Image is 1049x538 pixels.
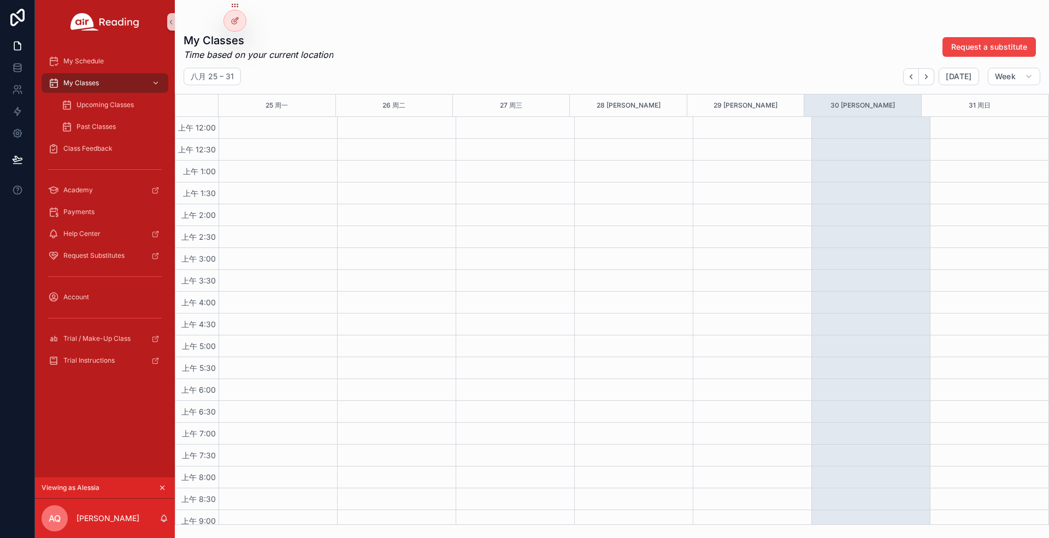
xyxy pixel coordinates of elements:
[946,72,971,81] span: [DATE]
[179,494,219,504] span: 上午 8:30
[382,94,405,116] button: 26 周二
[42,287,168,307] a: Account
[951,42,1027,52] span: Request a substitute
[63,144,113,153] span: Class Feedback
[597,94,661,116] button: 28 [PERSON_NAME]
[500,94,522,116] button: 27 周三
[42,180,168,200] a: Academy
[175,123,219,132] span: 上午 12:00
[76,122,116,131] span: Past Classes
[63,293,89,301] span: Account
[42,202,168,222] a: Payments
[184,48,333,61] em: Time based on your current location
[63,229,101,238] span: Help Center
[179,407,219,416] span: 上午 6:30
[179,320,219,329] span: 上午 4:30
[42,73,168,93] a: My Classes
[42,246,168,265] a: Request Substitutes
[63,208,95,216] span: Payments
[55,117,168,137] a: Past Classes
[969,94,991,116] button: 31 周日
[179,363,219,373] span: 上午 5:30
[42,51,168,71] a: My Schedule
[179,341,219,351] span: 上午 5:00
[63,57,104,66] span: My Schedule
[179,276,219,285] span: 上午 3:30
[63,356,115,365] span: Trial Instructions
[42,351,168,370] a: Trial Instructions
[70,13,139,31] img: App logo
[76,100,134,109] span: Upcoming Classes
[179,472,219,482] span: 上午 8:00
[63,334,131,343] span: Trial / Make-Up Class
[179,210,219,220] span: 上午 2:00
[179,516,219,525] span: 上午 9:00
[903,68,919,85] button: Back
[184,33,333,48] h1: My Classes
[191,71,234,82] h2: 八月 25 – 31
[942,37,1036,57] button: Request a substitute
[180,188,219,198] span: 上午 1:30
[55,95,168,115] a: Upcoming Classes
[995,72,1016,81] span: Week
[714,94,777,116] button: 29 [PERSON_NAME]
[179,385,219,394] span: 上午 6:00
[42,224,168,244] a: Help Center
[830,94,895,116] button: 30 [PERSON_NAME]
[42,483,99,492] span: Viewing as Alessia
[179,451,219,460] span: 上午 7:30
[63,186,93,194] span: Academy
[180,167,219,176] span: 上午 1:00
[179,232,219,241] span: 上午 2:30
[63,251,125,260] span: Request Substitutes
[35,44,175,385] div: scrollable content
[988,68,1040,85] button: Week
[76,513,139,524] p: [PERSON_NAME]
[179,429,219,438] span: 上午 7:00
[266,94,288,116] button: 25 周一
[49,512,61,525] span: AQ
[179,254,219,263] span: 上午 3:00
[179,298,219,307] span: 上午 4:00
[63,79,99,87] span: My Classes
[42,329,168,348] a: Trial / Make-Up Class
[175,145,219,154] span: 上午 12:30
[42,139,168,158] a: Class Feedback
[919,68,934,85] button: Next
[939,68,979,85] button: [DATE]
